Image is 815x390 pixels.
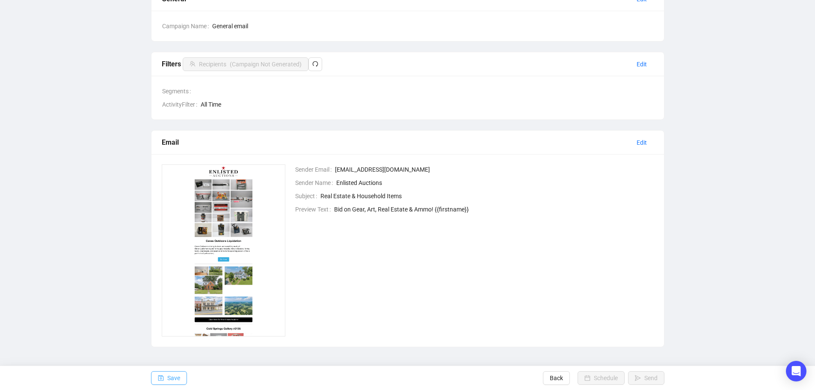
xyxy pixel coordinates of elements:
span: ActivityFilter [162,100,201,109]
button: Save [151,371,187,385]
span: Bid on Gear, Art, Real Estate & Ammo! {{firstname}} [334,205,654,214]
span: General email [212,21,654,31]
span: Filters [162,60,322,68]
button: Schedule [578,371,625,385]
button: Back [543,371,570,385]
button: Recipients(Campaign Not Generated) [183,57,308,71]
span: [EMAIL_ADDRESS][DOMAIN_NAME] [335,165,654,174]
span: save [158,375,164,381]
span: Edit [637,138,647,147]
div: Email [162,137,630,148]
span: Subject [295,191,320,201]
span: Sender Name [295,178,336,188]
span: All Time [201,100,654,109]
div: Open Intercom Messenger [786,361,806,381]
img: 1755020922030-4XucyogK1PoM0qHM.png [162,164,286,336]
span: Preview Text [295,205,334,214]
span: Enlisted Auctions [336,178,654,188]
span: Segments [162,86,194,96]
span: Save [167,366,180,390]
span: Campaign Name [162,21,212,31]
span: Edit [637,60,647,69]
span: Real Estate & Household Items [320,191,654,201]
button: Edit [630,136,654,149]
span: redo [312,61,318,67]
button: Edit [630,57,654,71]
span: Back [550,366,563,390]
button: Send [628,371,664,385]
span: Sender Email [295,165,335,174]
